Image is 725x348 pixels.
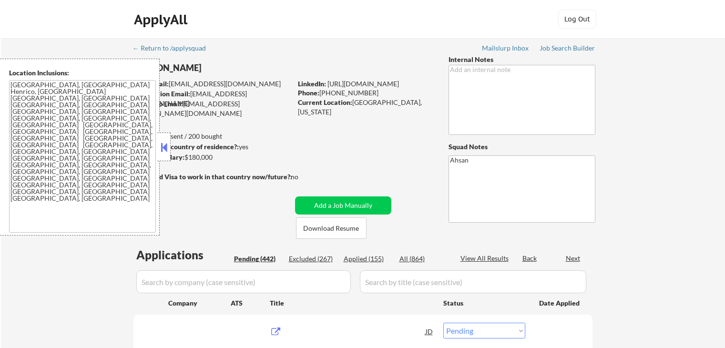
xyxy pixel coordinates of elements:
div: View All Results [460,254,511,263]
div: Status [443,294,525,311]
strong: Can work in country of residence?: [133,143,239,151]
div: Company [168,298,231,308]
div: JD [425,323,434,340]
div: Internal Notes [449,55,595,64]
div: Applications [136,249,231,261]
button: Download Resume [296,217,367,239]
div: [PHONE_NUMBER] [298,88,433,98]
div: Pending (442) [234,254,282,264]
div: [GEOGRAPHIC_DATA], [US_STATE] [298,98,433,116]
button: Log Out [558,10,596,29]
div: [PERSON_NAME] [133,62,329,74]
div: Title [270,298,434,308]
strong: LinkedIn: [298,80,326,88]
div: Squad Notes [449,142,595,152]
div: Back [522,254,538,263]
div: Next [566,254,581,263]
div: [EMAIL_ADDRESS][PERSON_NAME][DOMAIN_NAME] [133,99,292,118]
div: 155 sent / 200 bought [133,132,292,141]
div: Mailslurp Inbox [482,45,530,51]
a: Job Search Builder [540,44,595,54]
div: Applied (155) [344,254,391,264]
a: ← Return to /applysquad [133,44,215,54]
strong: Phone: [298,89,319,97]
a: Mailslurp Inbox [482,44,530,54]
div: no [291,172,318,182]
strong: Will need Visa to work in that country now/future?: [133,173,292,181]
div: $180,000 [133,153,292,162]
input: Search by title (case sensitive) [360,270,586,293]
a: [URL][DOMAIN_NAME] [327,80,399,88]
div: Excluded (267) [289,254,337,264]
strong: Current Location: [298,98,352,106]
div: [EMAIL_ADDRESS][DOMAIN_NAME] [134,79,292,89]
button: Add a Job Manually [295,196,391,215]
div: Date Applied [539,298,581,308]
input: Search by company (case sensitive) [136,270,351,293]
div: [EMAIL_ADDRESS][DOMAIN_NAME] [134,89,292,108]
div: Job Search Builder [540,45,595,51]
div: ATS [231,298,270,308]
div: Location Inclusions: [9,68,156,78]
div: ApplyAll [134,11,190,28]
div: ← Return to /applysquad [133,45,215,51]
div: yes [133,142,289,152]
div: All (864) [399,254,447,264]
